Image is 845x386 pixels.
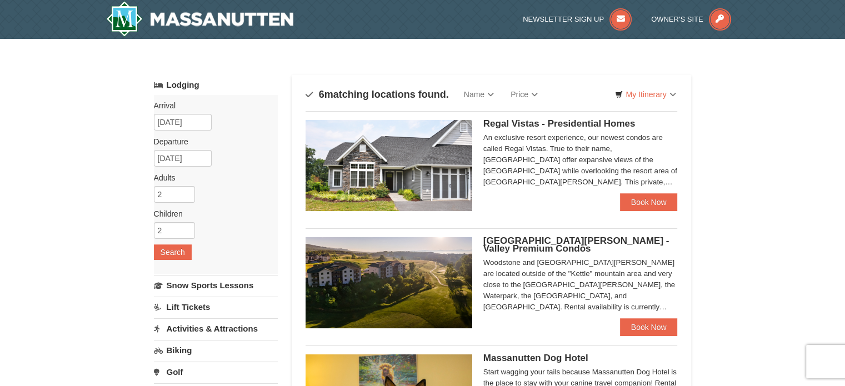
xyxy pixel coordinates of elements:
a: Biking [154,340,278,360]
a: Book Now [620,318,678,336]
a: Owner's Site [651,15,731,23]
label: Arrival [154,100,269,111]
a: Lodging [154,75,278,95]
span: Newsletter Sign Up [523,15,604,23]
label: Children [154,208,269,219]
a: My Itinerary [608,86,683,103]
a: Lift Tickets [154,297,278,317]
a: Book Now [620,193,678,211]
img: 19219041-4-ec11c166.jpg [306,237,472,328]
label: Adults [154,172,269,183]
span: Massanutten Dog Hotel [483,353,588,363]
span: Regal Vistas - Presidential Homes [483,118,636,129]
a: Price [502,83,546,106]
h4: matching locations found. [306,89,449,100]
a: Activities & Attractions [154,318,278,339]
a: Golf [154,362,278,382]
span: Owner's Site [651,15,703,23]
a: Newsletter Sign Up [523,15,632,23]
a: Snow Sports Lessons [154,275,278,295]
button: Search [154,244,192,260]
span: [GEOGRAPHIC_DATA][PERSON_NAME] - Valley Premium Condos [483,235,669,254]
div: An exclusive resort experience, our newest condos are called Regal Vistas. True to their name, [G... [483,132,678,188]
span: 6 [319,89,324,100]
a: Massanutten Resort [106,1,294,37]
label: Departure [154,136,269,147]
div: Woodstone and [GEOGRAPHIC_DATA][PERSON_NAME] are located outside of the "Kettle" mountain area an... [483,257,678,313]
img: 19218991-1-902409a9.jpg [306,120,472,211]
img: Massanutten Resort Logo [106,1,294,37]
a: Name [456,83,502,106]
